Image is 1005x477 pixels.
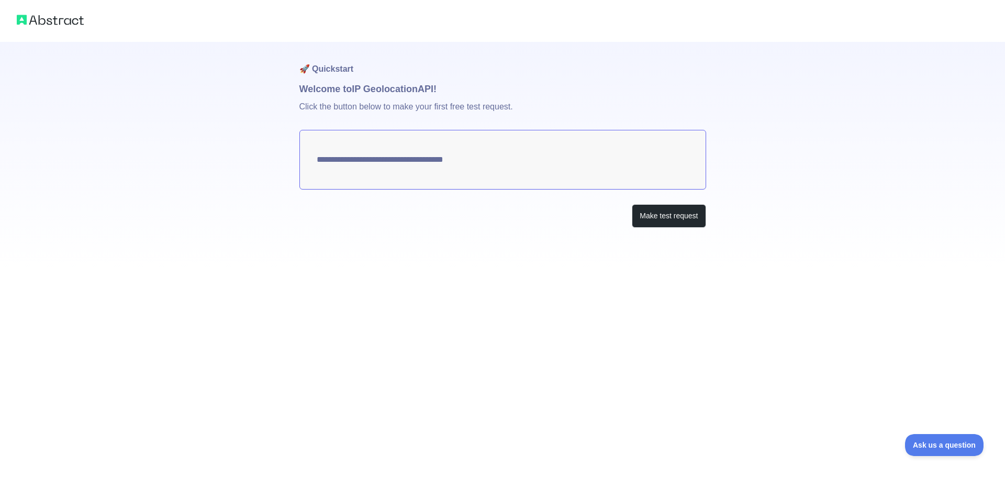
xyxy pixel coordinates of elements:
h1: 🚀 Quickstart [299,42,706,82]
h1: Welcome to IP Geolocation API! [299,82,706,96]
iframe: Toggle Customer Support [905,434,984,456]
img: Abstract logo [17,13,84,27]
p: Click the button below to make your first free test request. [299,96,706,130]
button: Make test request [632,204,706,228]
